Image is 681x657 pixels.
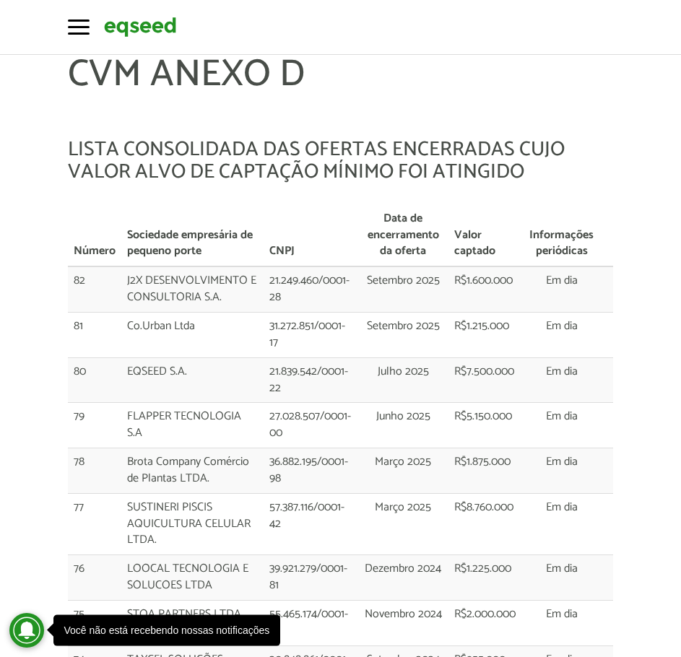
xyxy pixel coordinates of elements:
td: 75 [68,600,121,645]
h1: CVM ANEXO D [68,54,614,139]
td: 31.272.851/0001-17 [264,313,358,358]
td: Co.Urban Ltda [121,313,264,358]
td: 21.839.542/0001-22 [264,357,358,403]
td: R$8.760.000 [448,493,522,555]
span: Junho 2025 [376,406,430,426]
span: Setembro 2025 [367,316,440,336]
td: 76 [68,555,121,601]
td: Em dia [522,403,602,448]
th: Valor captado [448,205,522,267]
span: Julho 2025 [378,362,429,381]
td: R$1.225.000 [448,555,522,601]
span: Setembro 2025 [367,271,440,290]
td: SUSTINERI PISCIS AQUICULTURA CELULAR LTDA. [121,493,264,555]
span: Março 2025 [375,452,431,471]
td: 80 [68,357,121,403]
td: R$2.000.000 [448,600,522,645]
th: CNPJ [264,205,358,267]
td: LOOCAL TECNOLOGIA E SOLUCOES LTDA [121,555,264,601]
td: Em dia [522,555,602,601]
td: FLAPPER TECNOLOGIA S.A [121,403,264,448]
td: Em dia [522,600,602,645]
td: 78 [68,448,121,494]
td: 79 [68,403,121,448]
span: Novembro 2024 [365,604,442,624]
td: 57.387.116/0001-42 [264,493,358,555]
th: Data de encerramento da oferta [358,205,448,267]
td: R$7.500.000 [448,357,522,403]
td: 39.921.279/0001-81 [264,555,358,601]
td: J2X DESENVOLVIMENTO E CONSULTORIA S.A. [121,266,264,312]
td: Em dia [522,493,602,555]
td: Em dia [522,266,602,312]
td: 21.249.460/0001-28 [264,266,358,312]
td: STOA PARTNERS LTDA. [121,600,264,645]
td: 81 [68,313,121,358]
th: Número [68,205,121,267]
td: 36.882.195/0001-98 [264,448,358,494]
th: Informações periódicas [522,205,602,267]
td: 82 [68,266,121,312]
img: EqSeed [104,15,176,39]
td: 27.028.507/0001-00 [264,403,358,448]
span: Dezembro 2024 [365,559,441,578]
th: Sociedade empresária de pequeno porte [121,205,264,267]
h5: LISTA CONSOLIDADA DAS OFERTAS ENCERRADAS CUJO VALOR ALVO DE CAPTAÇÃO MÍNIMO FOI ATINGIDO [68,139,614,183]
td: Em dia [522,357,602,403]
td: Em dia [522,313,602,358]
td: R$1.215.000 [448,313,522,358]
td: R$1.875.000 [448,448,522,494]
td: Brota Company Comércio de Plantas LTDA. [121,448,264,494]
td: R$5.150.000 [448,403,522,448]
span: Março 2025 [375,497,431,517]
td: 55.465.174/0001-11 [264,600,358,645]
td: R$1.600.000 [448,266,522,312]
div: Você não está recebendo nossas notificações [64,625,269,635]
td: 77 [68,493,121,555]
td: EQSEED S.A. [121,357,264,403]
td: Em dia [522,448,602,494]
